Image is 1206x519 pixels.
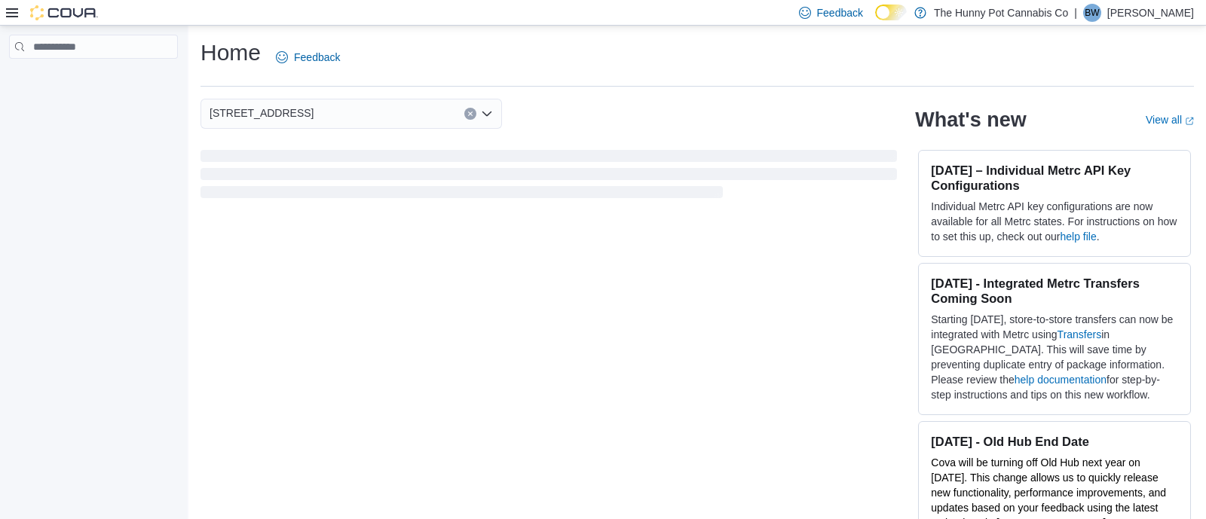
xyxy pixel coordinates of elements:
[1083,4,1101,22] div: Bonnie Wong
[931,434,1178,449] h3: [DATE] - Old Hub End Date
[1185,117,1194,126] svg: External link
[481,108,493,120] button: Open list of options
[875,20,876,21] span: Dark Mode
[931,163,1178,193] h3: [DATE] – Individual Metrc API Key Configurations
[1061,230,1097,243] a: help file
[931,312,1178,402] p: Starting [DATE], store-to-store transfers can now be integrated with Metrc using in [GEOGRAPHIC_D...
[931,199,1178,244] p: Individual Metrc API key configurations are now available for all Metrc states. For instructions ...
[200,38,261,68] h1: Home
[931,276,1178,306] h3: [DATE] - Integrated Metrc Transfers Coming Soon
[817,5,863,20] span: Feedback
[9,62,178,98] nav: Complex example
[270,42,346,72] a: Feedback
[1015,374,1107,386] a: help documentation
[1058,328,1102,340] a: Transfers
[464,108,476,120] button: Clear input
[200,153,897,201] span: Loading
[1146,114,1194,126] a: View allExternal link
[294,50,340,65] span: Feedback
[1074,4,1077,22] p: |
[1107,4,1194,22] p: [PERSON_NAME]
[30,5,98,20] img: Cova
[1085,4,1099,22] span: BW
[934,4,1068,22] p: The Hunny Pot Cannabis Co
[915,108,1026,132] h2: What's new
[210,104,314,122] span: [STREET_ADDRESS]
[875,5,907,20] input: Dark Mode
